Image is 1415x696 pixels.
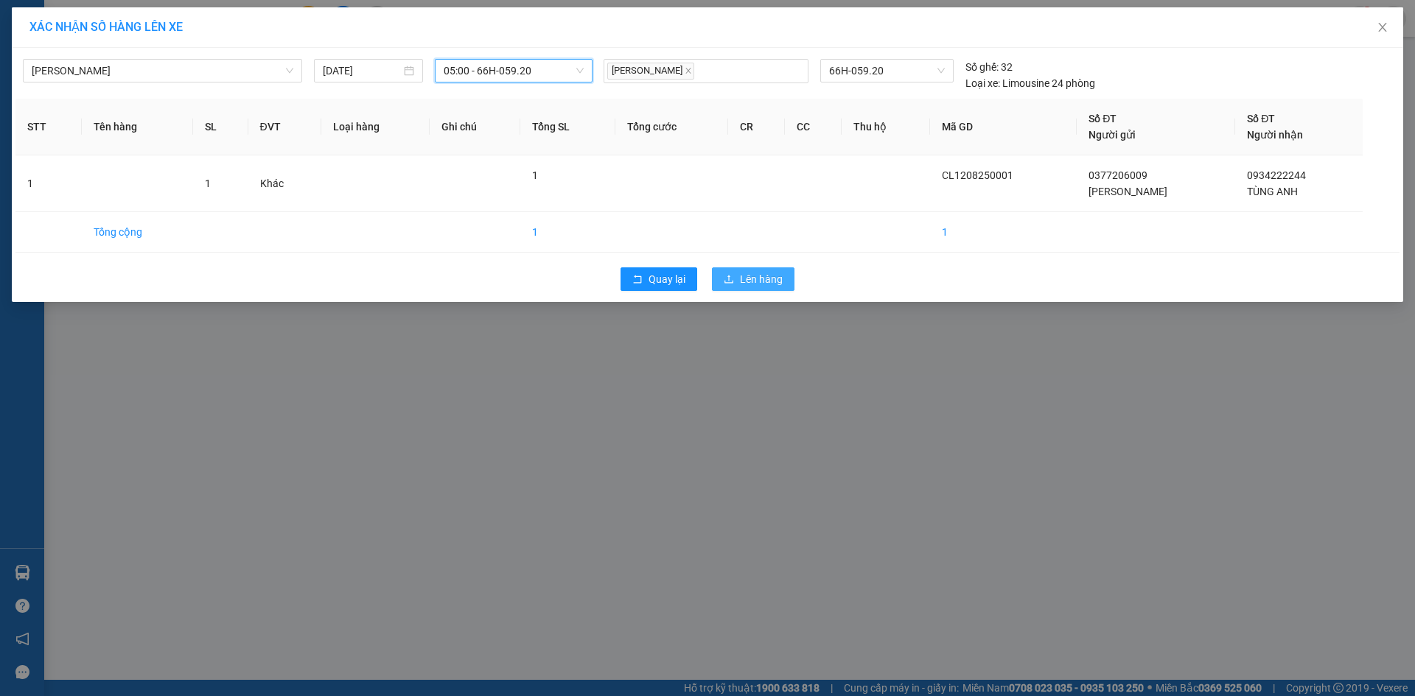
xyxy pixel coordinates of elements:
div: 0377206009 [13,63,130,84]
span: Người gửi [1089,129,1136,141]
span: TÙNG ANH [1247,186,1298,197]
button: uploadLên hàng [712,267,794,291]
th: Tổng cước [615,99,728,155]
span: 1 [205,177,211,189]
span: close [1377,21,1388,33]
span: close [685,67,692,74]
div: 32 [965,59,1013,75]
span: 05:00 - 66H-059.20 [444,60,584,82]
th: SL [193,99,248,155]
span: 66H-059.20 [829,60,944,82]
th: Tổng SL [520,99,615,155]
span: Loại xe: [965,75,1000,91]
span: 1 [532,169,538,181]
div: Limousine 24 phòng [965,75,1095,91]
span: [PERSON_NAME] [1089,186,1167,197]
td: 1 [520,212,615,253]
span: Cao Lãnh - Hồ Chí Minh [32,60,293,82]
td: Tổng cộng [82,212,194,253]
span: 0934222244 [1247,169,1306,181]
td: 1 [15,155,82,212]
td: 1 [930,212,1077,253]
button: Close [1362,7,1403,49]
span: Số ĐT [1247,113,1275,124]
span: Nhận: [141,13,176,28]
th: STT [15,99,82,155]
span: CL1208250001 [942,169,1013,181]
div: TÙNG ANH [141,46,290,63]
span: Gửi: [13,13,35,28]
th: Thu hộ [842,99,929,155]
span: Người nhận [1247,129,1303,141]
th: ĐVT [248,99,321,155]
button: rollbackQuay lại [621,267,697,291]
th: Mã GD [930,99,1077,155]
div: 0934222244 [141,63,290,84]
span: 0377206009 [1089,169,1147,181]
span: Lên hàng [740,271,783,287]
span: Chưa thu [139,93,192,108]
span: rollback [632,274,643,286]
th: Tên hàng [82,99,194,155]
span: Số ghế: [965,59,999,75]
span: Số ĐT [1089,113,1117,124]
th: Ghi chú [430,99,521,155]
div: [PERSON_NAME] [13,13,130,46]
span: XÁC NHẬN SỐ HÀNG LÊN XE [29,20,183,34]
th: CC [785,99,842,155]
div: [PERSON_NAME] [13,46,130,63]
span: Quay lại [649,271,685,287]
th: Loại hàng [321,99,430,155]
span: [PERSON_NAME] [607,63,694,80]
span: upload [724,274,734,286]
td: Khác [248,155,321,212]
div: [GEOGRAPHIC_DATA] [141,13,290,46]
input: 12/08/2025 [323,63,401,79]
th: CR [728,99,785,155]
